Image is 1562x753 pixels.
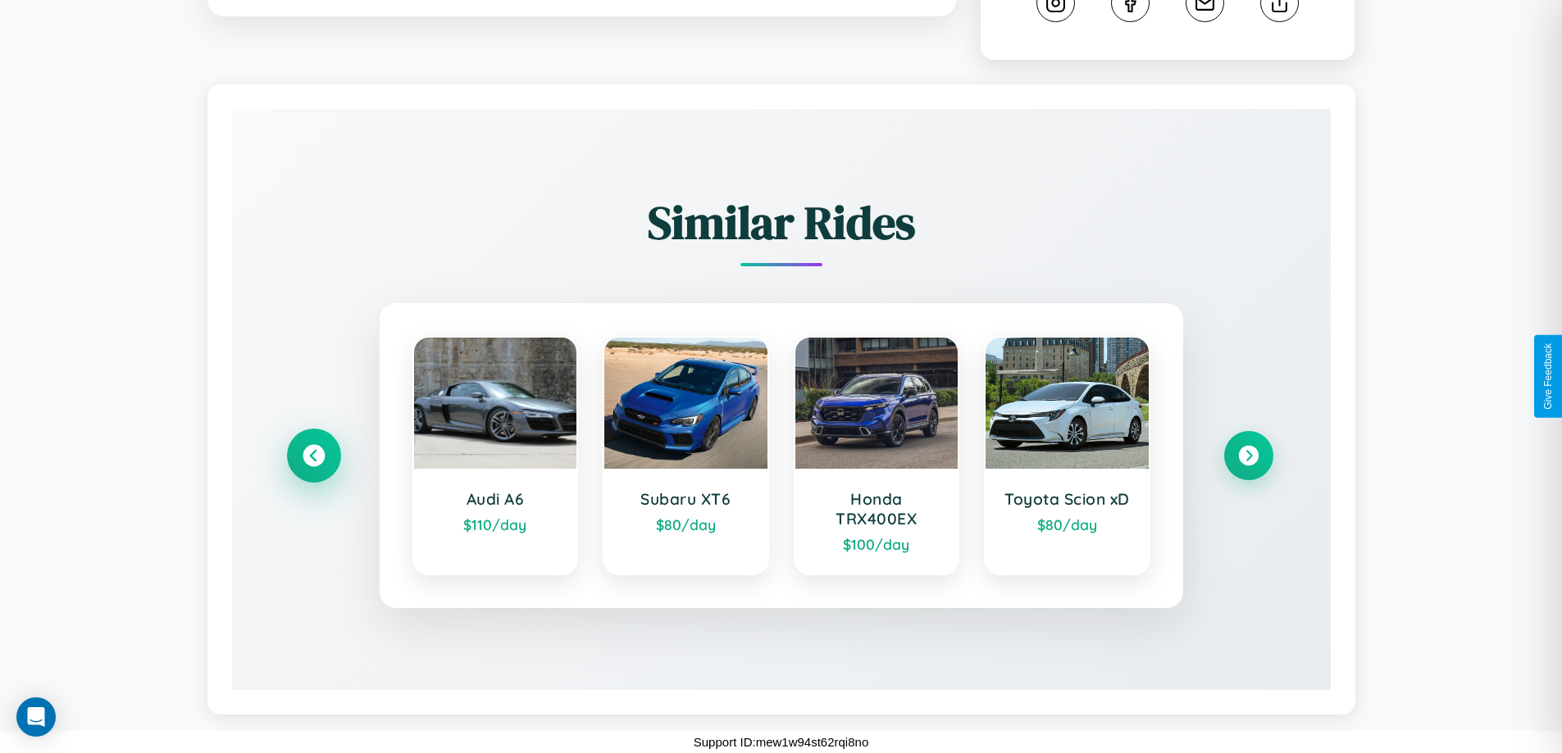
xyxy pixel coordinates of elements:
[694,731,868,753] p: Support ID: mew1w94st62rqi8no
[430,515,561,533] div: $ 110 /day
[794,336,960,575] a: Honda TRX400EX$100/day
[812,535,942,553] div: $ 100 /day
[1542,343,1554,410] div: Give Feedback
[603,336,769,575] a: Subaru XT6$80/day
[621,489,751,509] h3: Subaru XT6
[1002,515,1132,533] div: $ 80 /day
[430,489,561,509] h3: Audi A6
[289,191,1273,254] h2: Similar Rides
[984,336,1150,575] a: Toyota Scion xD$80/day
[1002,489,1132,509] h3: Toyota Scion xD
[812,489,942,528] h3: Honda TRX400EX
[621,515,751,533] div: $ 80 /day
[412,336,579,575] a: Audi A6$110/day
[16,697,56,737] div: Open Intercom Messenger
